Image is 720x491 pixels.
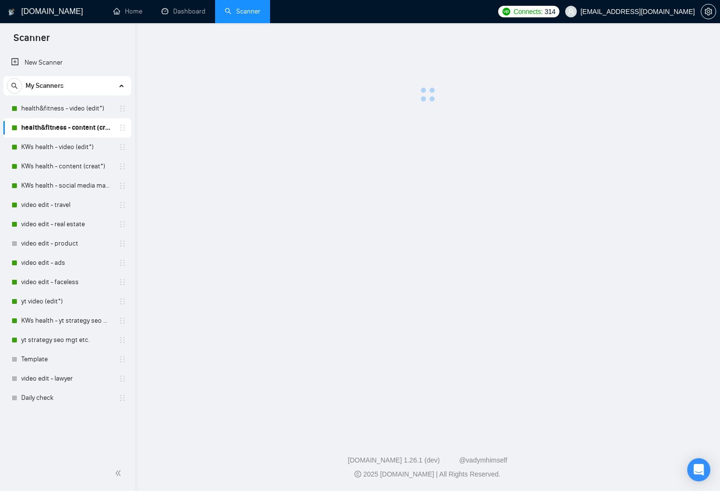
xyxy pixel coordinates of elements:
[115,468,124,478] span: double-left
[21,350,113,369] a: Template
[8,4,15,20] img: logo
[21,176,113,195] a: KWs health - social media manag*
[21,157,113,176] a: KWs health - content (creat*)
[119,355,126,363] span: holder
[544,6,555,17] span: 314
[119,124,126,132] span: holder
[21,234,113,253] a: video edit - product
[119,259,126,267] span: holder
[21,311,113,330] a: KWs health - yt strategy seo mgt etc.
[514,6,543,17] span: Connects:
[113,7,142,15] a: homeHome
[21,292,113,311] a: yt video (edit*)
[119,182,126,190] span: holder
[21,369,113,388] a: video edit - lawyer
[21,99,113,118] a: health&fitness - video (edit*)
[21,195,113,215] a: video edit - travel
[119,105,126,112] span: holder
[7,82,22,89] span: search
[21,273,113,292] a: video edit - faceless
[21,215,113,234] a: video edit - real estate
[503,8,510,15] img: upwork-logo.png
[119,278,126,286] span: holder
[119,143,126,151] span: holder
[119,336,126,344] span: holder
[162,7,205,15] a: dashboardDashboard
[119,375,126,382] span: holder
[119,298,126,305] span: holder
[6,31,57,51] span: Scanner
[21,137,113,157] a: KWs health - video (edit*)
[348,456,440,464] a: [DOMAIN_NAME] 1.26.1 (dev)
[21,388,113,408] a: Daily check
[119,240,126,247] span: holder
[3,76,131,408] li: My Scanners
[459,456,507,464] a: @vadymhimself
[119,163,126,170] span: holder
[701,4,716,19] button: setting
[225,7,260,15] a: searchScanner
[354,471,361,477] span: copyright
[568,8,574,15] span: user
[119,317,126,325] span: holder
[143,469,712,479] div: 2025 [DOMAIN_NAME] | All Rights Reserved.
[119,394,126,402] span: holder
[701,8,716,15] a: setting
[11,53,123,72] a: New Scanner
[26,76,64,95] span: My Scanners
[21,330,113,350] a: yt strategy seo mgt etc.
[119,201,126,209] span: holder
[7,78,22,94] button: search
[119,220,126,228] span: holder
[3,53,131,72] li: New Scanner
[687,458,710,481] div: Open Intercom Messenger
[21,253,113,273] a: video edit - ads
[21,118,113,137] a: health&fitness - content (creat*)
